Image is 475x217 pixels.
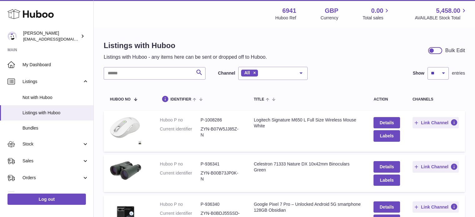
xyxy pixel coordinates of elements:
button: Labels [374,175,400,186]
img: Logitech Signature M650 L Full Size Wireless Mouse White [110,117,141,144]
span: 0.00 [371,7,383,15]
span: Total sales [363,15,390,21]
span: All [244,70,250,75]
span: My Dashboard [22,62,89,68]
button: Link Channel [413,161,459,172]
img: internalAdmin-6941@internal.huboo.com [7,32,17,41]
span: Listings with Huboo [22,110,89,116]
span: Usage [22,192,89,198]
div: action [374,97,400,101]
span: title [254,97,264,101]
a: Log out [7,194,86,205]
dt: Huboo P no [160,201,200,207]
dd: P-936341 [200,161,241,167]
span: Orders [22,175,82,181]
div: Huboo Ref [275,15,296,21]
span: identifier [171,97,191,101]
span: Link Channel [421,164,448,170]
span: Link Channel [421,120,448,126]
div: Logitech Signature M650 L Full Size Wireless Mouse White [254,117,361,129]
span: Huboo no [110,97,131,101]
div: channels [413,97,459,101]
span: Listings [22,79,82,85]
div: [PERSON_NAME] [23,30,79,42]
span: Link Channel [421,204,448,210]
dd: ZYN-B00B73JP0K-N [200,170,241,182]
h1: Listings with Huboo [104,41,267,51]
button: Labels [374,130,400,141]
dt: Huboo P no [160,161,200,167]
strong: GBP [325,7,338,15]
span: Bundles [22,125,89,131]
dd: P-936340 [200,201,241,207]
dt: Current identifier [160,126,200,138]
strong: 6941 [282,7,296,15]
p: Listings with Huboo - any items here can be sent or dropped off to Huboo. [104,54,267,61]
a: Details [374,161,400,172]
span: entries [452,70,465,76]
dt: Current identifier [160,170,200,182]
span: AVAILABLE Stock Total [415,15,468,21]
a: Details [374,201,400,213]
img: Celestron 71333 Nature DX 10x42mm Binoculars Green [110,161,141,180]
div: Google Pixel 7 Pro – Unlocked Android 5G smartphone 128GB Obsidian [254,201,361,213]
button: Link Channel [413,201,459,213]
a: 5,458.00 AVAILABLE Stock Total [415,7,468,21]
a: Details [374,117,400,128]
dd: P-1008286 [200,117,241,123]
span: 5,458.00 [436,7,460,15]
span: Not with Huboo [22,95,89,101]
span: Sales [22,158,82,164]
button: Link Channel [413,117,459,128]
span: [EMAIL_ADDRESS][DOMAIN_NAME] [23,37,92,42]
dt: Huboo P no [160,117,200,123]
span: Stock [22,141,82,147]
a: 0.00 Total sales [363,7,390,21]
label: Show [413,70,424,76]
div: Bulk Edit [445,47,465,54]
label: Channel [218,70,235,76]
div: Currency [321,15,339,21]
dd: ZYN-B07W5JJ85Z-N [200,126,241,138]
div: Celestron 71333 Nature DX 10x42mm Binoculars Green [254,161,361,173]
